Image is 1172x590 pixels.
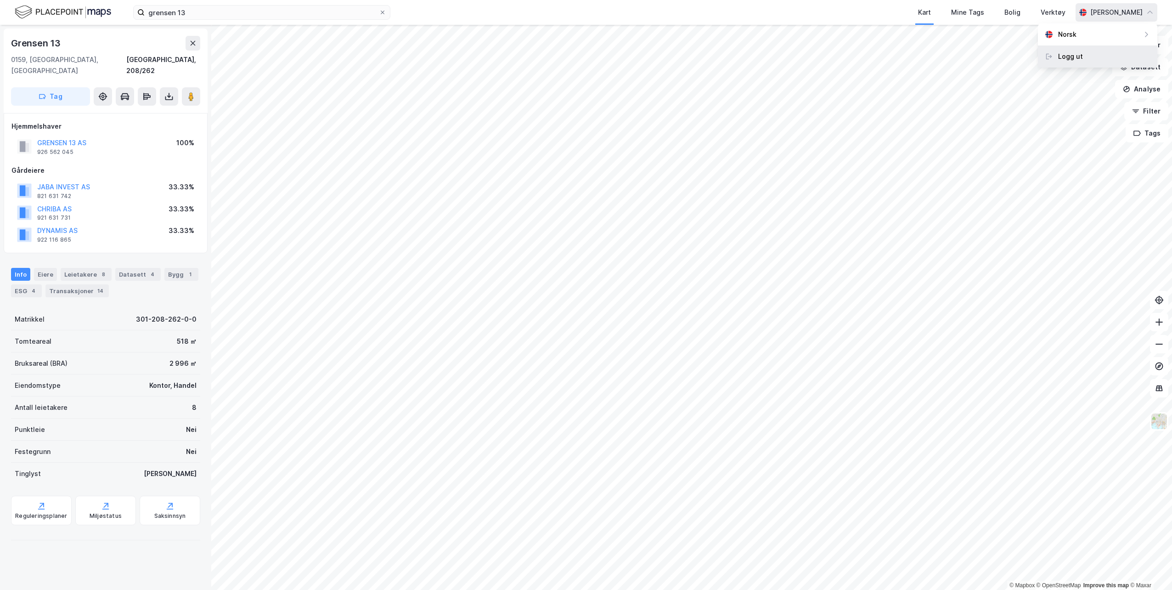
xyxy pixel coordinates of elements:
img: Z [1150,413,1168,430]
div: Hjemmelshaver [11,121,200,132]
div: Kontor, Handel [149,380,197,391]
div: 100% [176,137,194,148]
div: Mine Tags [951,7,984,18]
div: Matrikkel [15,314,45,325]
div: 926 562 045 [37,148,73,156]
div: Tinglyst [15,468,41,479]
a: Improve this map [1083,582,1129,589]
div: Datasett [115,268,161,281]
div: Eiere [34,268,57,281]
div: 4 [29,286,38,295]
div: 1 [186,270,195,279]
div: Nei [186,446,197,457]
div: [PERSON_NAME] [144,468,197,479]
div: 8 [192,402,197,413]
div: 4 [148,270,157,279]
div: Nei [186,424,197,435]
div: 33.33% [169,225,194,236]
div: Leietakere [61,268,112,281]
div: 518 ㎡ [177,336,197,347]
div: Reguleringsplaner [15,512,67,520]
div: 8 [99,270,108,279]
div: 301-208-262-0-0 [136,314,197,325]
button: Tags [1126,124,1168,142]
div: 33.33% [169,182,194,193]
div: [GEOGRAPHIC_DATA], 208/262 [126,54,200,76]
div: 921 631 731 [37,214,71,221]
div: Bolig [1004,7,1020,18]
div: Grensen 13 [11,36,62,51]
iframe: Chat Widget [1126,546,1172,590]
div: Info [11,268,30,281]
img: logo.f888ab2527a4732fd821a326f86c7f29.svg [15,4,111,20]
div: 2 996 ㎡ [169,358,197,369]
a: Mapbox [1009,582,1035,589]
div: Bruksareal (BRA) [15,358,68,369]
button: Tag [11,87,90,106]
input: Søk på adresse, matrikkel, gårdeiere, leietakere eller personer [145,6,379,19]
div: Festegrunn [15,446,51,457]
div: 14 [96,286,105,295]
div: Gårdeiere [11,165,200,176]
a: OpenStreetMap [1037,582,1081,589]
div: 922 116 865 [37,236,71,244]
div: Miljøstatus [90,512,122,520]
div: Tomteareal [15,336,51,347]
div: Norsk [1058,29,1076,40]
div: Kart [918,7,931,18]
div: Verktøy [1041,7,1065,18]
div: Antall leietakere [15,402,68,413]
div: Bygg [164,268,198,281]
div: ESG [11,284,42,297]
div: 0159, [GEOGRAPHIC_DATA], [GEOGRAPHIC_DATA] [11,54,126,76]
div: 821 631 742 [37,193,71,200]
button: Analyse [1115,80,1168,98]
div: Transaksjoner [45,284,109,297]
button: Filter [1124,102,1168,120]
div: Punktleie [15,424,45,435]
div: Saksinnsyn [154,512,186,520]
div: 33.33% [169,204,194,215]
div: [PERSON_NAME] [1090,7,1143,18]
div: Eiendomstype [15,380,61,391]
div: Logg ut [1058,51,1083,62]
